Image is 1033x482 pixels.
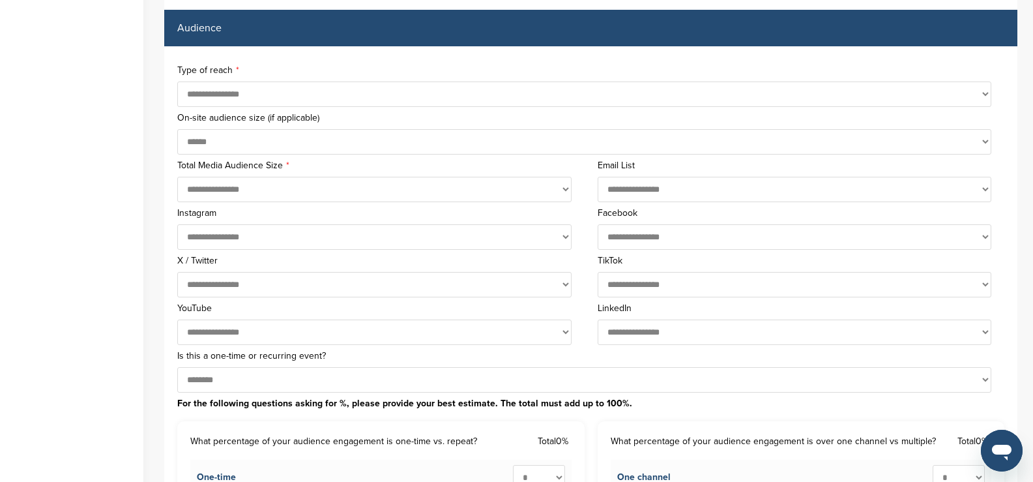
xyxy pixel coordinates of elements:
label: Facebook [598,209,1005,218]
label: What percentage of your audience engagement is one-time vs. repeat? [190,434,477,449]
div: Total [957,434,991,449]
label: LinkedIn [598,304,1005,313]
label: Email List [598,161,1005,170]
label: Instagram [177,209,585,218]
label: X / Twitter [177,256,585,265]
label: Audience [177,23,222,33]
label: TikTok [598,256,1005,265]
label: What percentage of your audience engagement is over one channel vs multiple? [611,434,936,449]
div: Total [538,434,572,449]
span: 0% [976,436,988,447]
iframe: Button to launch messaging window [981,430,1023,472]
label: Type of reach [177,66,1004,75]
label: Is this a one-time or recurring event? [177,352,1004,361]
label: For the following questions asking for %, please provide your best estimate. The total must add u... [177,399,1004,408]
span: 0% [556,436,568,447]
label: On-site audience size (if applicable) [177,113,1004,123]
label: YouTube [177,304,585,313]
label: Total Media Audience Size [177,161,585,170]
